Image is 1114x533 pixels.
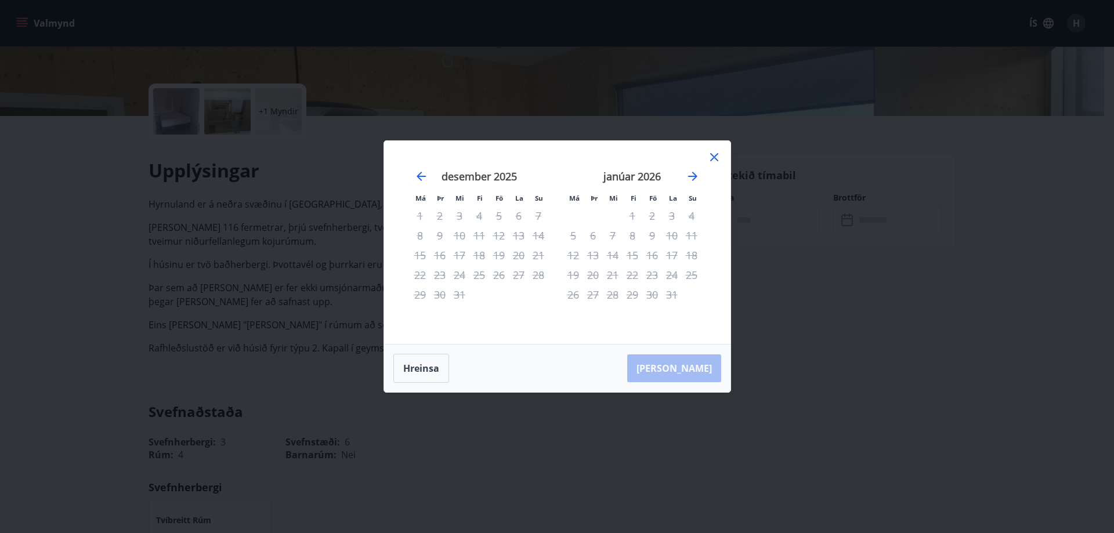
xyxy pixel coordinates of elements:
[603,265,623,285] td: Not available. miðvikudagur, 21. janúar 2026
[515,194,523,202] small: La
[509,226,529,245] td: Not available. laugardagur, 13. desember 2025
[430,206,450,226] td: Not available. þriðjudagur, 2. desember 2025
[609,194,618,202] small: Mi
[623,245,642,265] td: Not available. fimmtudagur, 15. janúar 2026
[662,245,682,265] td: Not available. laugardagur, 17. janúar 2026
[682,206,701,226] td: Not available. sunnudagur, 4. janúar 2026
[682,226,701,245] td: Not available. sunnudagur, 11. janúar 2026
[569,194,580,202] small: Má
[509,245,529,265] td: Not available. laugardagur, 20. desember 2025
[489,226,509,245] td: Not available. föstudagur, 12. desember 2025
[415,194,426,202] small: Má
[631,194,636,202] small: Fi
[649,194,657,202] small: Fö
[529,226,548,245] td: Not available. sunnudagur, 14. desember 2025
[477,194,483,202] small: Fi
[583,245,603,265] td: Not available. þriðjudagur, 13. janúar 2026
[437,194,444,202] small: Þr
[591,194,598,202] small: Þr
[603,245,623,265] td: Not available. miðvikudagur, 14. janúar 2026
[662,226,682,245] td: Not available. laugardagur, 10. janúar 2026
[563,245,583,265] td: Not available. mánudagur, 12. janúar 2026
[563,265,583,285] td: Not available. mánudagur, 19. janúar 2026
[689,194,697,202] small: Su
[430,245,450,265] td: Not available. þriðjudagur, 16. desember 2025
[450,265,469,285] td: Not available. miðvikudagur, 24. desember 2025
[603,169,661,183] strong: janúar 2026
[455,194,464,202] small: Mi
[686,169,700,183] div: Move forward to switch to the next month.
[623,265,642,285] td: Not available. fimmtudagur, 22. janúar 2026
[410,265,430,285] td: Not available. mánudagur, 22. desember 2025
[529,265,548,285] td: Not available. sunnudagur, 28. desember 2025
[642,285,662,304] td: Not available. föstudagur, 30. janúar 2026
[469,245,489,265] td: Not available. fimmtudagur, 18. desember 2025
[489,245,509,265] td: Not available. föstudagur, 19. desember 2025
[669,194,677,202] small: La
[414,169,428,183] div: Move backward to switch to the previous month.
[410,226,430,245] td: Not available. mánudagur, 8. desember 2025
[583,226,603,245] td: Not available. þriðjudagur, 6. janúar 2026
[603,226,623,245] td: Not available. miðvikudagur, 7. janúar 2026
[430,226,450,245] td: Not available. þriðjudagur, 9. desember 2025
[682,245,701,265] td: Not available. sunnudagur, 18. janúar 2026
[469,206,489,226] td: Not available. fimmtudagur, 4. desember 2025
[583,285,603,304] td: Not available. þriðjudagur, 27. janúar 2026
[563,226,583,245] td: Not available. mánudagur, 5. janúar 2026
[642,265,662,285] td: Not available. föstudagur, 23. janúar 2026
[535,194,543,202] small: Su
[623,226,642,245] td: Not available. fimmtudagur, 8. janúar 2026
[495,194,503,202] small: Fö
[529,206,548,226] td: Not available. sunnudagur, 7. desember 2025
[662,265,682,285] td: Not available. laugardagur, 24. janúar 2026
[393,354,449,383] button: Hreinsa
[642,206,662,226] td: Not available. föstudagur, 2. janúar 2026
[450,226,469,245] td: Not available. miðvikudagur, 10. desember 2025
[603,285,623,304] td: Not available. miðvikudagur, 28. janúar 2026
[509,265,529,285] td: Not available. laugardagur, 27. desember 2025
[509,206,529,226] td: Not available. laugardagur, 6. desember 2025
[563,285,583,304] td: Not available. mánudagur, 26. janúar 2026
[662,206,682,226] td: Not available. laugardagur, 3. janúar 2026
[410,245,430,265] td: Not available. mánudagur, 15. desember 2025
[469,265,489,285] td: Not available. fimmtudagur, 25. desember 2025
[469,226,489,245] td: Not available. fimmtudagur, 11. desember 2025
[642,226,662,245] td: Not available. föstudagur, 9. janúar 2026
[430,265,450,285] td: Not available. þriðjudagur, 23. desember 2025
[583,265,603,285] td: Not available. þriðjudagur, 20. janúar 2026
[489,265,509,285] td: Not available. föstudagur, 26. desember 2025
[442,169,517,183] strong: desember 2025
[642,245,662,265] td: Not available. föstudagur, 16. janúar 2026
[398,155,717,330] div: Calendar
[410,206,430,226] td: Not available. mánudagur, 1. desember 2025
[450,206,469,226] td: Not available. miðvikudagur, 3. desember 2025
[430,285,450,304] td: Not available. þriðjudagur, 30. desember 2025
[410,285,430,304] td: Not available. mánudagur, 29. desember 2025
[682,265,701,285] td: Not available. sunnudagur, 25. janúar 2026
[662,285,682,304] td: Not available. laugardagur, 31. janúar 2026
[450,285,469,304] td: Not available. miðvikudagur, 31. desember 2025
[529,245,548,265] td: Not available. sunnudagur, 21. desember 2025
[450,245,469,265] td: Not available. miðvikudagur, 17. desember 2025
[623,206,642,226] td: Not available. fimmtudagur, 1. janúar 2026
[623,285,642,304] td: Not available. fimmtudagur, 29. janúar 2026
[489,206,509,226] td: Not available. föstudagur, 5. desember 2025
